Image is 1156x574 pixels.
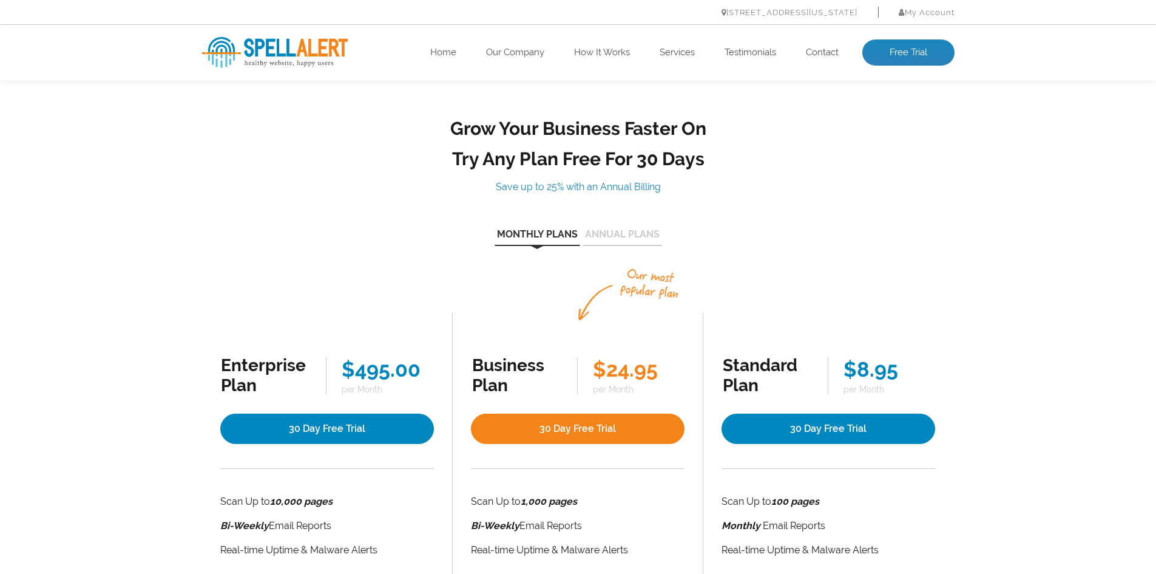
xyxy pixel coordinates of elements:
li: Email Reports [220,518,434,535]
a: 30 Day Free Trial [722,414,935,444]
a: 30 Day Free Trial [471,414,684,444]
div: Business Plan [472,355,562,395]
strong: 10,000 pages [270,496,333,507]
strong: Monthly [722,520,760,531]
li: Real-time Uptime & Malware Alerts [220,542,434,559]
i: Bi-Weekly [471,520,519,531]
li: Email Reports [722,518,935,535]
button: Annual Plans [583,230,662,246]
div: $24.95 [593,357,684,381]
li: Scan Up to [471,493,684,510]
h2: Try Any Plan Free For 30 Days [390,148,766,169]
div: Enterprise Plan [221,355,311,395]
span: per Month [843,384,935,394]
h2: Grow Your Business Faster On [390,118,766,139]
button: Monthly Plans [495,230,580,246]
i: Bi-Weekly [220,520,269,531]
div: $495.00 [342,357,433,381]
span: per Month [342,384,433,394]
span: Save up to 25% with an Annual Billing [496,181,661,193]
li: Email Reports [471,518,684,535]
li: Scan Up to [722,493,935,510]
a: 30 Day Free Trial [220,414,434,444]
li: Real-time Uptime & Malware Alerts [722,542,935,559]
li: Scan Up to [220,493,434,510]
span: per Month [593,384,684,394]
div: $8.95 [843,357,935,381]
strong: 100 pages [771,496,819,507]
strong: 1,000 pages [521,496,577,507]
div: Standard Plan [723,355,813,395]
li: Real-time Uptime & Malware Alerts [471,542,684,559]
